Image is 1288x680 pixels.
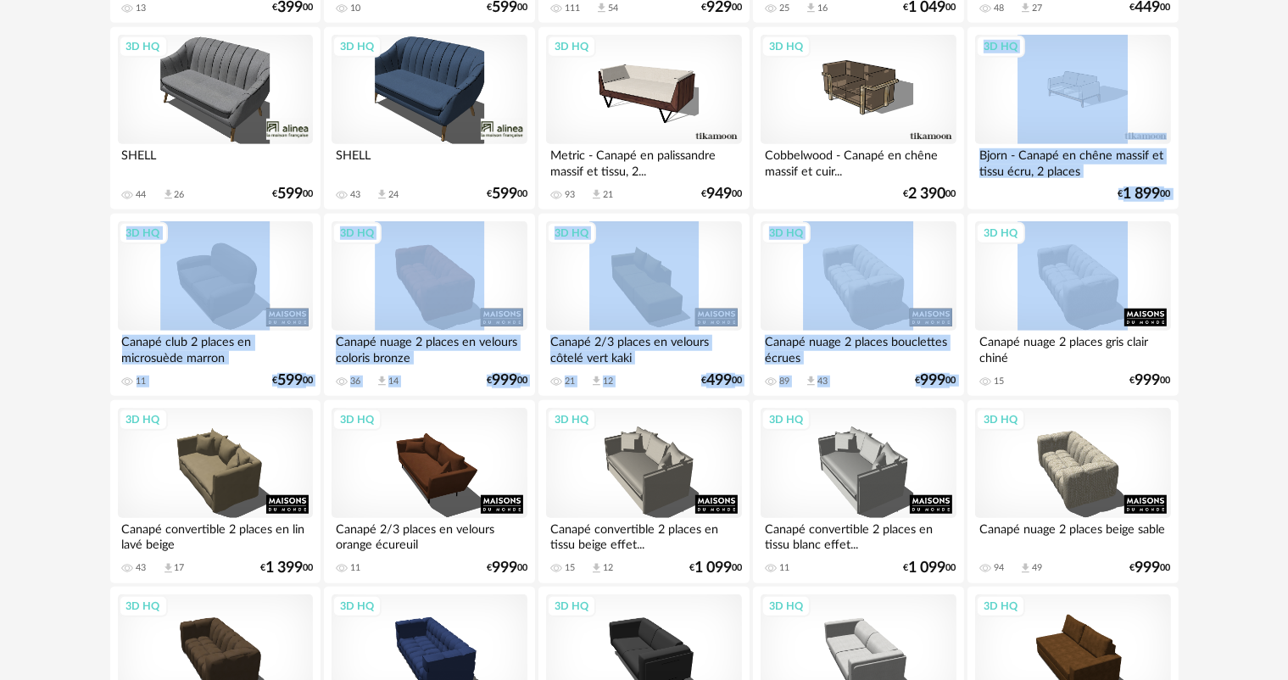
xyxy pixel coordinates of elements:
[272,2,313,14] div: € 00
[1135,562,1161,574] span: 999
[904,2,956,14] div: € 00
[546,144,741,178] div: Metric - Canapé en palissandre massif et tissu, 2...
[967,400,1178,583] a: 3D HQ Canapé nuage 2 places beige sable 94 Download icon 49 €99900
[1135,2,1161,14] span: 449
[324,27,534,210] a: 3D HQ SHELL 43 Download icon 24 €59900
[1118,188,1171,200] div: € 00
[967,27,1178,210] a: 3D HQ Bjorn - Canapé en chêne massif et tissu écru, 2 places €1 89900
[110,400,321,583] a: 3D HQ Canapé convertible 2 places en lin lavé beige 43 Download icon 17 €1 39900
[118,331,313,365] div: Canapé club 2 places en microsuède marron
[175,562,185,574] div: 17
[492,562,517,574] span: 999
[110,27,321,210] a: 3D HQ SHELL 44 Download icon 26 €59900
[565,376,575,387] div: 21
[761,331,956,365] div: Canapé nuage 2 places bouclettes écrues
[350,376,360,387] div: 36
[162,188,175,201] span: Download icon
[538,400,749,583] a: 3D HQ Canapé convertible 2 places en tissu beige effet... 15 Download icon 12 €1 09900
[909,562,946,574] span: 1 099
[590,375,603,387] span: Download icon
[694,562,732,574] span: 1 099
[1032,562,1042,574] div: 49
[350,189,360,201] div: 43
[779,376,789,387] div: 89
[260,562,313,574] div: € 00
[332,144,527,178] div: SHELL
[817,376,828,387] div: 43
[137,376,147,387] div: 11
[701,188,742,200] div: € 00
[388,189,399,201] div: 24
[538,214,749,397] a: 3D HQ Canapé 2/3 places en velours côtelé vert kaki 21 Download icon 12 €49900
[603,562,613,574] div: 12
[976,595,1025,617] div: 3D HQ
[603,376,613,387] div: 12
[805,375,817,387] span: Download icon
[324,214,534,397] a: 3D HQ Canapé nuage 2 places en velours coloris bronze 36 Download icon 14 €99900
[817,3,828,14] div: 16
[603,189,613,201] div: 21
[706,2,732,14] span: 929
[272,188,313,200] div: € 00
[277,375,303,387] span: 599
[976,36,1025,58] div: 3D HQ
[118,144,313,178] div: SHELL
[701,2,742,14] div: € 00
[324,400,534,583] a: 3D HQ Canapé 2/3 places en velours orange écureuil 11 €99900
[1130,375,1171,387] div: € 00
[706,188,732,200] span: 949
[1130,2,1171,14] div: € 00
[761,518,956,552] div: Canapé convertible 2 places en tissu blanc effet...
[689,562,742,574] div: € 00
[753,214,963,397] a: 3D HQ Canapé nuage 2 places bouclettes écrues 89 Download icon 43 €99900
[595,2,608,14] span: Download icon
[761,595,811,617] div: 3D HQ
[332,331,527,365] div: Canapé nuage 2 places en velours coloris bronze
[565,562,575,574] div: 15
[119,36,168,58] div: 3D HQ
[332,222,382,244] div: 3D HQ
[1019,2,1032,14] span: Download icon
[779,562,789,574] div: 11
[921,375,946,387] span: 999
[137,562,147,574] div: 43
[916,375,956,387] div: € 00
[547,36,596,58] div: 3D HQ
[546,331,741,365] div: Canapé 2/3 places en velours côtelé vert kaki
[565,189,575,201] div: 93
[608,3,618,14] div: 54
[119,409,168,431] div: 3D HQ
[706,375,732,387] span: 499
[272,375,313,387] div: € 00
[909,188,946,200] span: 2 390
[994,376,1004,387] div: 15
[388,376,399,387] div: 14
[332,518,527,552] div: Canapé 2/3 places en velours orange écureuil
[492,2,517,14] span: 599
[994,3,1004,14] div: 48
[779,3,789,14] div: 25
[1130,562,1171,574] div: € 00
[332,409,382,431] div: 3D HQ
[538,27,749,210] a: 3D HQ Metric - Canapé en palissandre massif et tissu, 2... 93 Download icon 21 €94900
[265,562,303,574] span: 1 399
[547,409,596,431] div: 3D HQ
[967,214,1178,397] a: 3D HQ Canapé nuage 2 places gris clair chiné 15 €99900
[1135,375,1161,387] span: 999
[590,188,603,201] span: Download icon
[137,189,147,201] div: 44
[110,214,321,397] a: 3D HQ Canapé club 2 places en microsuède marron 11 €59900
[565,3,580,14] div: 111
[753,27,963,210] a: 3D HQ Cobbelwood - Canapé en chêne massif et cuir... €2 39000
[761,222,811,244] div: 3D HQ
[119,222,168,244] div: 3D HQ
[976,409,1025,431] div: 3D HQ
[904,562,956,574] div: € 00
[909,2,946,14] span: 1 049
[547,595,596,617] div: 3D HQ
[1019,562,1032,575] span: Download icon
[994,562,1004,574] div: 94
[1032,3,1042,14] div: 27
[1124,188,1161,200] span: 1 899
[487,2,527,14] div: € 00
